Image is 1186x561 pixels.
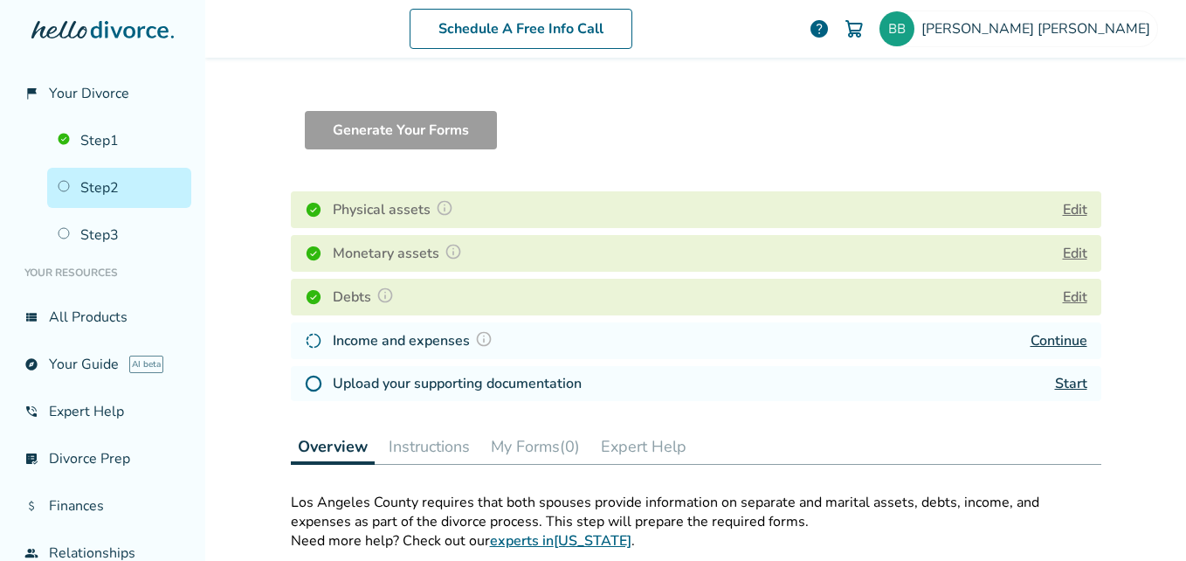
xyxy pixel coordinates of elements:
[14,73,191,114] a: flag_2Your Divorce
[1031,331,1087,350] a: Continue
[305,288,322,306] img: Completed
[14,344,191,384] a: exploreYour GuideAI beta
[410,9,632,49] a: Schedule A Free Info Call
[291,429,375,465] button: Overview
[490,531,631,551] a: experts in[US_STATE]
[305,201,322,218] img: Completed
[809,18,830,39] a: help
[129,356,163,373] span: AI beta
[305,375,322,392] img: Not Started
[291,531,1101,551] p: Need more help? Check out our .
[49,84,129,103] span: Your Divorce
[382,429,477,464] button: Instructions
[24,357,38,371] span: explore
[484,429,587,464] button: My Forms(0)
[47,168,191,208] a: Step2
[1055,374,1087,393] a: Start
[1063,199,1087,220] button: Edit
[445,243,462,260] img: Question Mark
[333,373,582,394] h4: Upload your supporting documentation
[14,297,191,337] a: view_listAll Products
[1063,287,1087,308] button: Edit
[376,287,394,304] img: Question Mark
[24,405,38,419] span: phone_in_talk
[305,111,497,149] button: Generate Your Forms
[14,486,191,526] a: attach_moneyFinances
[47,215,191,255] a: Step3
[24,546,38,560] span: group
[1063,243,1087,264] button: Edit
[24,499,38,513] span: attach_money
[1099,477,1186,561] iframe: Chat Widget
[921,19,1157,38] span: [PERSON_NAME] [PERSON_NAME]
[305,245,322,262] img: Completed
[24,452,38,466] span: list_alt_check
[844,18,865,39] img: Cart
[291,493,1101,531] p: Los Angeles County requires that both spouses provide information on separate and marital assets,...
[333,242,467,265] h4: Monetary assets
[24,310,38,324] span: view_list
[14,439,191,479] a: list_alt_checkDivorce Prep
[436,199,453,217] img: Question Mark
[879,11,914,46] img: bridget.berg@gmail.com
[24,87,38,100] span: flag_2
[305,332,322,350] img: In Progress
[333,329,498,352] h4: Income and expenses
[475,330,493,348] img: Question Mark
[333,198,459,221] h4: Physical assets
[14,391,191,432] a: phone_in_talkExpert Help
[14,255,191,290] li: Your Resources
[594,429,693,464] button: Expert Help
[47,121,191,161] a: Step1
[333,286,399,308] h4: Debts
